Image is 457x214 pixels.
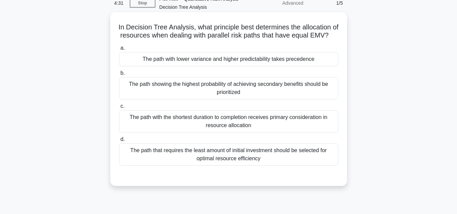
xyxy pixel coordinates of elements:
div: The path with the shortest duration to completion receives primary consideration in resource allo... [119,110,338,133]
span: a. [120,45,125,51]
span: c. [120,103,124,109]
div: The path that requires the least amount of initial investment should be selected for optimal reso... [119,143,338,166]
span: b. [120,70,125,76]
div: The path showing the highest probability of achieving secondary benefits should be prioritized [119,77,338,99]
div: The path with lower variance and higher predictability takes precedence [119,52,338,66]
h5: In Decision Tree Analysis, what principle best determines the allocation of resources when dealin... [118,23,339,40]
span: d. [120,136,125,142]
